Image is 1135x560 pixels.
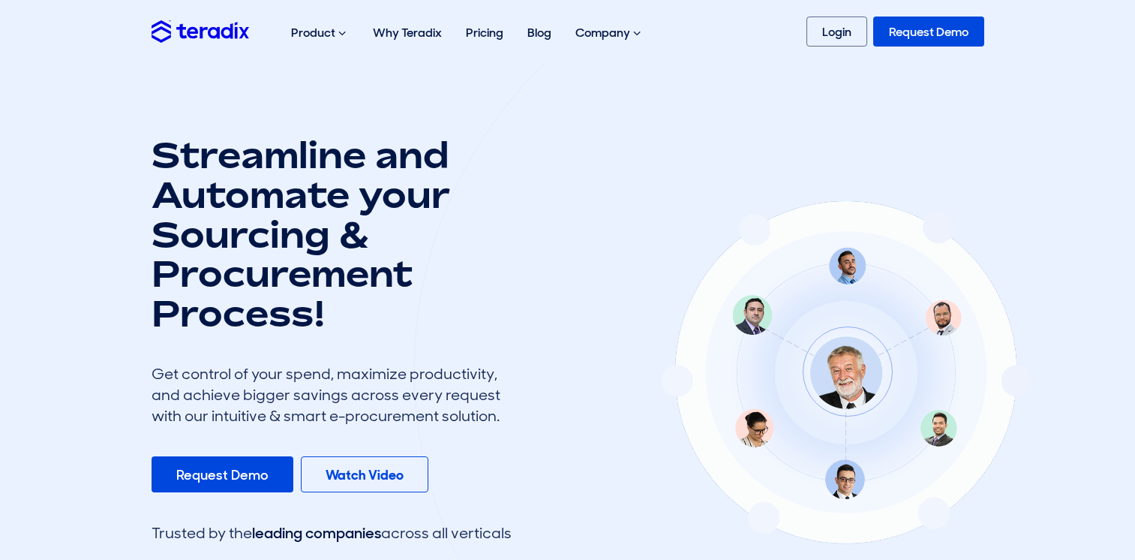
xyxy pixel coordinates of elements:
[515,9,563,56] a: Blog
[279,9,361,57] div: Product
[873,17,984,47] a: Request Demo
[152,363,512,426] div: Get control of your spend, maximize productivity, and achieve bigger savings across every request...
[454,9,515,56] a: Pricing
[326,466,404,484] b: Watch Video
[301,456,428,492] a: Watch Video
[152,20,249,42] img: Teradix logo
[152,135,512,333] h1: Streamline and Automate your Sourcing & Procurement Process!
[806,17,867,47] a: Login
[252,523,381,543] span: leading companies
[361,9,454,56] a: Why Teradix
[152,522,512,543] div: Trusted by the across all verticals
[152,456,293,492] a: Request Demo
[563,9,656,57] div: Company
